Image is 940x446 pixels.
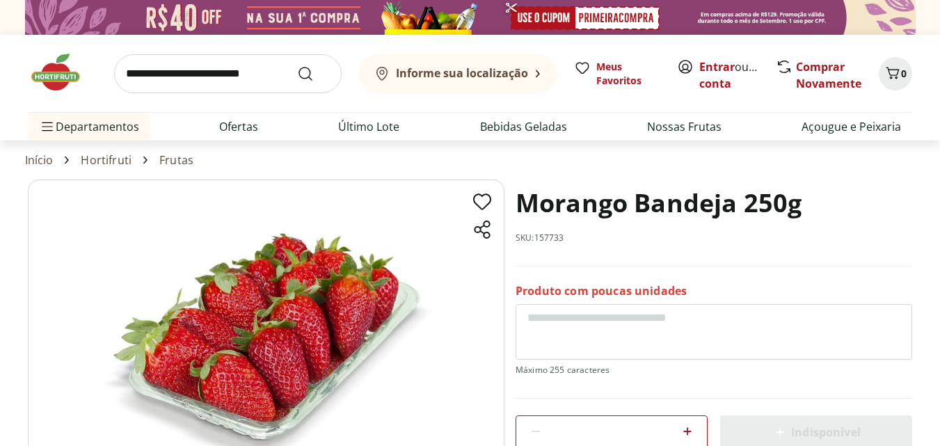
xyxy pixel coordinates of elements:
a: Nossas Frutas [647,118,722,135]
button: Menu [39,110,56,143]
span: Meus Favoritos [596,60,660,88]
span: ou [699,58,761,92]
a: Açougue e Peixaria [802,118,901,135]
span: 0 [901,67,907,80]
h1: Morango Bandeja 250g [516,180,802,227]
a: Comprar Novamente [796,59,861,91]
a: Frutas [159,154,193,166]
a: Criar conta [699,59,776,91]
button: Submit Search [297,65,330,82]
a: Último Lote [338,118,399,135]
a: Meus Favoritos [574,60,660,88]
a: Início [25,154,54,166]
a: Entrar [699,59,735,74]
b: Informe sua localização [396,65,528,81]
a: Hortifruti [81,154,132,166]
span: Departamentos [39,110,139,143]
input: search [114,54,342,93]
p: SKU: 157733 [516,232,564,244]
span: Indisponível [772,424,861,440]
img: Hortifruti [28,51,97,93]
a: Ofertas [219,118,258,135]
a: Bebidas Geladas [480,118,567,135]
button: Informe sua localização [358,54,557,93]
p: Produto com poucas unidades [516,283,687,298]
button: Carrinho [879,57,912,90]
